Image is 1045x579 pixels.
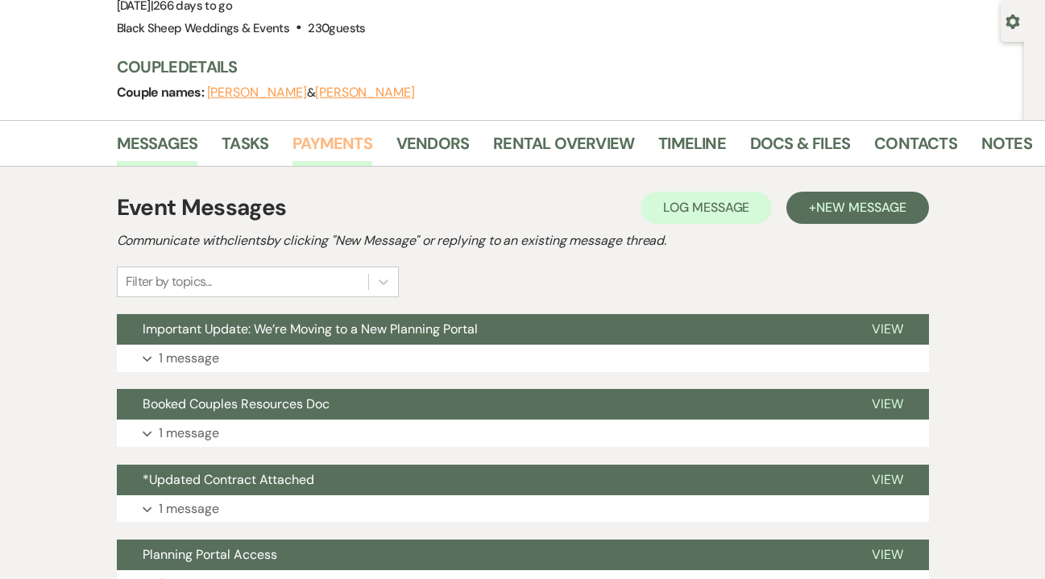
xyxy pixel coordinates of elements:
a: Contacts [874,130,957,166]
button: 1 message [117,345,929,372]
span: View [872,471,903,488]
span: 230 guests [308,20,365,36]
span: View [872,321,903,337]
h1: Event Messages [117,191,287,225]
a: Vendors [396,130,469,166]
button: [PERSON_NAME] [315,86,415,99]
span: Booked Couples Resources Doc [143,395,330,412]
p: 1 message [159,423,219,444]
a: Messages [117,130,198,166]
span: Black Sheep Weddings & Events [117,20,289,36]
span: Log Message [663,199,749,216]
button: View [846,465,929,495]
span: & [207,85,415,101]
button: View [846,389,929,420]
a: Tasks [222,130,268,166]
p: 1 message [159,498,219,519]
button: *Updated Contract Attached [117,465,846,495]
button: [PERSON_NAME] [207,86,307,99]
span: Couple names: [117,84,207,101]
span: Planning Portal Access [143,546,277,563]
h2: Communicate with clients by clicking "New Message" or replying to an existing message thread. [117,231,929,250]
button: +New Message [786,192,928,224]
button: View [846,540,929,570]
button: Booked Couples Resources Doc [117,389,846,420]
p: 1 message [159,348,219,369]
h3: Couple Details [117,56,1009,78]
span: Important Update: We’re Moving to a New Planning Portal [143,321,478,337]
a: Rental Overview [493,130,634,166]
button: Open lead details [1006,13,1020,28]
button: 1 message [117,420,929,447]
button: 1 message [117,495,929,523]
button: Important Update: We’re Moving to a New Planning Portal [117,314,846,345]
button: View [846,314,929,345]
div: Filter by topics... [126,272,212,292]
span: *Updated Contract Attached [143,471,314,488]
span: New Message [816,199,906,216]
a: Notes [981,130,1032,166]
span: View [872,546,903,563]
span: View [872,395,903,412]
a: Docs & Files [750,130,850,166]
a: Payments [292,130,372,166]
button: Planning Portal Access [117,540,846,570]
button: Log Message [641,192,772,224]
a: Timeline [658,130,726,166]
